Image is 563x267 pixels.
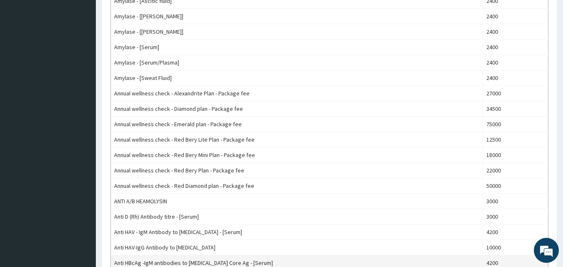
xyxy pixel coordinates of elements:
textarea: Type your message and hit 'Enter' [4,178,159,207]
td: 50000 [483,178,548,194]
td: Annual wellness check - Red Bery Plan - Package fee [111,163,483,178]
td: 3000 [483,194,548,209]
td: 27000 [483,86,548,101]
td: Annual wellness check - Red Diamond plan - Package fee [111,178,483,194]
td: Anti HAV-IgG Antibody to [MEDICAL_DATA] [111,240,483,255]
td: Amylase - [Sweat Fluid] [111,70,483,86]
td: Amylase - [[PERSON_NAME]] [111,24,483,40]
td: 10000 [483,240,548,255]
span: We're online! [48,80,115,165]
td: Anti HAV - IgM Antibody to [MEDICAL_DATA] - [Serum] [111,225,483,240]
td: 22000 [483,163,548,178]
td: Amylase - [[PERSON_NAME]] [111,9,483,24]
td: Amylase - [Serum] [111,40,483,55]
td: Annual wellness check - Alexandrite Plan - Package fee [111,86,483,101]
td: 2400 [483,24,548,40]
td: 75000 [483,117,548,132]
td: 3000 [483,209,548,225]
td: 12500 [483,132,548,147]
td: Annual wellness check - Red Bery Mini Plan - Package fee [111,147,483,163]
td: Anti D (Rh) Antibody titre - [Serum] [111,209,483,225]
td: Annual wellness check - Diamond plan - Package fee [111,101,483,117]
td: 2400 [483,70,548,86]
img: d_794563401_company_1708531726252_794563401 [15,42,34,62]
td: 4200 [483,225,548,240]
td: 18000 [483,147,548,163]
div: Chat with us now [43,47,140,57]
div: Minimize live chat window [137,4,157,24]
td: 2400 [483,40,548,55]
td: 2400 [483,9,548,24]
td: ANTI A/B HEAMOLYSIN [111,194,483,209]
td: Amylase - [Serum/Plasma] [111,55,483,70]
td: Annual wellness check - Red Bery Lite Plan - Package fee [111,132,483,147]
td: 2400 [483,55,548,70]
td: Annual wellness check - Emerald plan - Package fee [111,117,483,132]
td: 34500 [483,101,548,117]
